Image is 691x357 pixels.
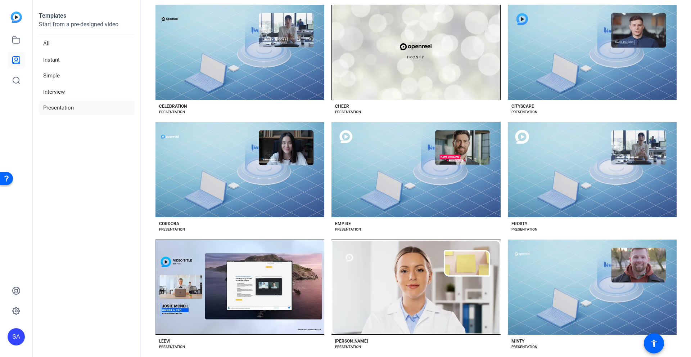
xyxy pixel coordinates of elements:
[335,338,368,344] div: [PERSON_NAME]
[511,221,527,227] div: FROSTY
[39,36,135,51] li: All
[39,12,66,19] strong: Templates
[511,344,537,350] div: PRESENTATION
[39,20,135,35] p: Start from a pre-designed video
[650,339,658,348] mat-icon: accessibility
[155,5,324,100] button: Template image
[508,240,677,335] button: Template image
[8,328,25,345] div: SA
[159,221,179,227] div: CORDOBA
[331,240,500,335] button: Template image
[159,227,185,232] div: PRESENTATION
[331,122,500,217] button: Template image
[155,122,324,217] button: Template image
[511,338,524,344] div: MINTY
[39,53,135,67] li: Instant
[511,103,534,109] div: CITYSCAPE
[159,338,170,344] div: LEEVI
[335,109,361,115] div: PRESENTATION
[511,227,537,232] div: PRESENTATION
[39,101,135,115] li: Presentation
[159,344,185,350] div: PRESENTATION
[159,103,187,109] div: CELEBRATION
[155,240,324,335] button: Template image
[335,344,361,350] div: PRESENTATION
[159,109,185,115] div: PRESENTATION
[335,103,349,109] div: CHEER
[39,68,135,83] li: Simple
[39,85,135,99] li: Interview
[335,227,361,232] div: PRESENTATION
[335,221,351,227] div: EMPIRE
[331,5,500,100] button: Template image
[11,12,22,23] img: blue-gradient.svg
[511,109,537,115] div: PRESENTATION
[508,122,677,217] button: Template image
[508,5,677,100] button: Template image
